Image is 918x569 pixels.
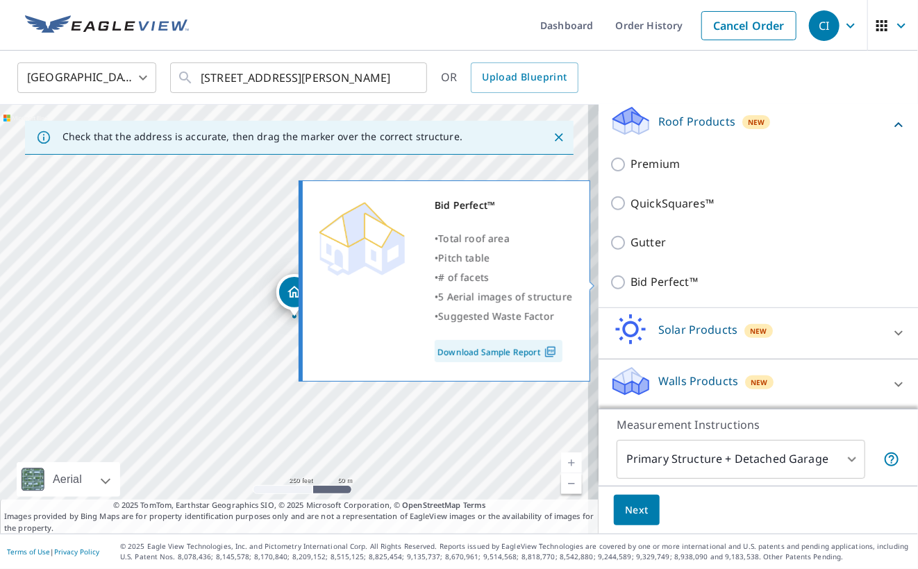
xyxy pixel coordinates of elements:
[435,268,572,287] div: •
[435,248,572,268] div: •
[120,541,911,562] p: © 2025 Eagle View Technologies, Inc. and Pictometry International Corp. All Rights Reserved. Repo...
[313,196,410,279] img: Premium
[7,547,99,556] p: |
[631,155,680,173] p: Premium
[54,547,99,557] a: Privacy Policy
[17,58,156,97] div: [GEOGRAPHIC_DATA]
[435,307,572,326] div: •
[614,495,660,526] button: Next
[625,502,649,519] span: Next
[751,377,768,388] span: New
[541,346,560,358] img: Pdf Icon
[435,287,572,307] div: •
[617,440,865,479] div: Primary Structure + Detached Garage
[750,325,767,337] span: New
[7,547,50,557] a: Terms of Use
[25,15,189,36] img: EV Logo
[550,128,568,146] button: Close
[438,271,489,284] span: # of facets
[438,232,510,245] span: Total roof area
[438,309,554,323] span: Suggested Waste Factor
[658,321,737,338] p: Solar Products
[17,462,120,497] div: Aerial
[435,340,562,362] a: Download Sample Report
[113,500,486,511] span: © 2025 TomTom, Earthstar Geographics SIO, © 2025 Microsoft Corporation, ©
[402,500,460,510] a: OpenStreetMap
[809,10,840,41] div: CI
[435,196,572,215] div: Bid Perfect™
[561,452,582,473] a: Current Level 17, Zoom In
[631,195,714,212] p: QuickSquares™
[62,130,462,143] p: Check that the address is accurate, then drag the marker over the correct structure.
[561,473,582,494] a: Current Level 17, Zoom Out
[658,113,735,130] p: Roof Products
[435,229,572,248] div: •
[883,451,900,468] span: Your report will include the primary structure and a detached garage if one exists.
[610,105,907,144] div: Roof ProductsNew
[631,273,698,291] p: Bid Perfect™
[617,416,900,433] p: Measurement Instructions
[610,314,907,353] div: Solar ProductsNew
[748,117,765,128] span: New
[482,69,567,86] span: Upload Blueprint
[438,251,490,264] span: Pitch table
[658,373,738,389] p: Walls Products
[201,58,399,97] input: Search by address or latitude-longitude
[471,62,578,93] a: Upload Blueprint
[49,462,86,497] div: Aerial
[610,365,907,405] div: Walls ProductsNew
[631,234,666,251] p: Gutter
[463,500,486,510] a: Terms
[441,62,578,93] div: OR
[276,274,312,317] div: Dropped pin, building 1, Residential property, 361 Rattigan Rd Chicora, PA 16025
[701,11,796,40] a: Cancel Order
[438,290,572,303] span: 5 Aerial images of structure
